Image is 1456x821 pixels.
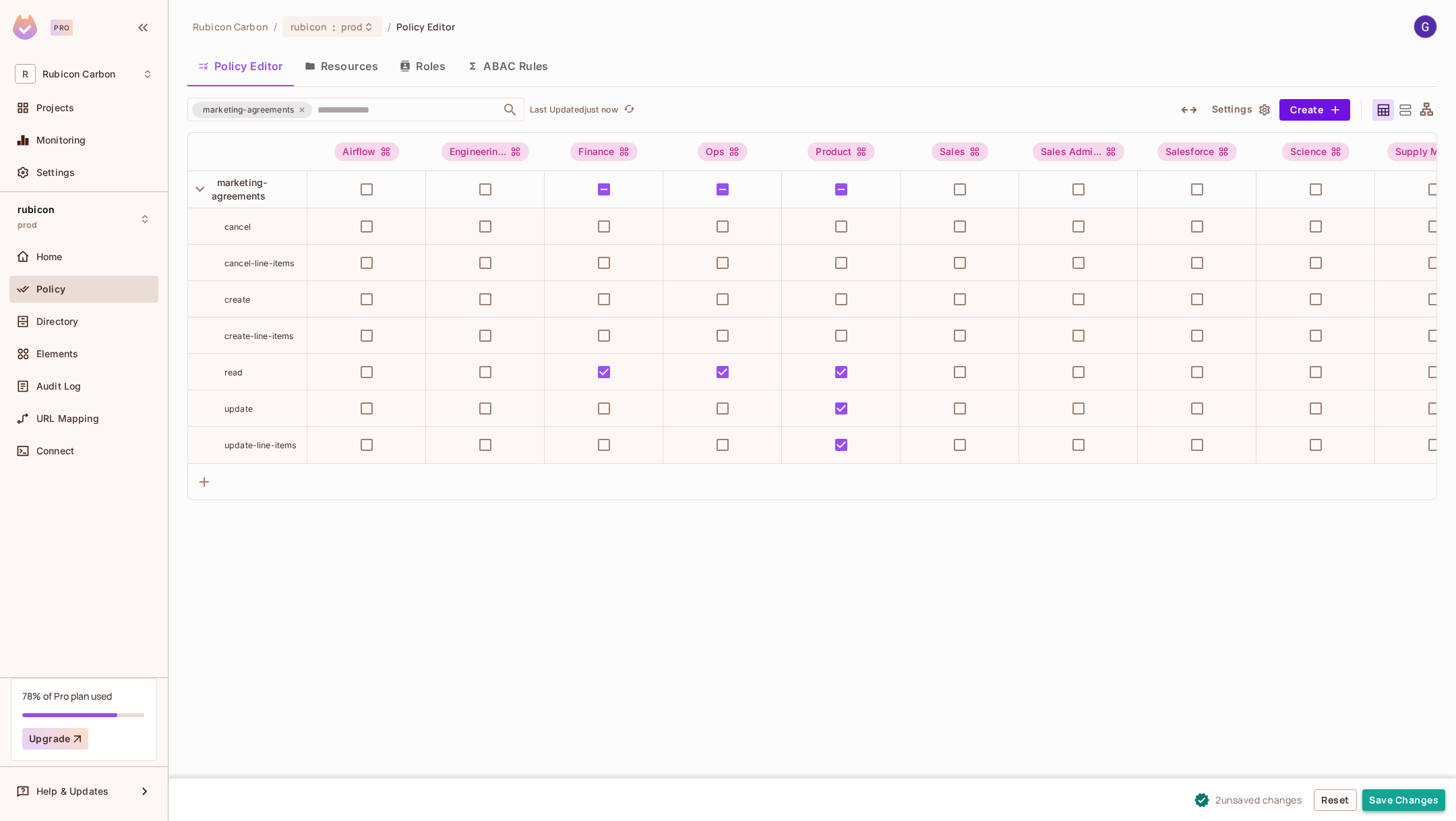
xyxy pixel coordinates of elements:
span: R [15,64,36,84]
span: Audit Log [36,381,81,392]
span: Policy [36,284,65,295]
button: Resources [294,49,389,83]
span: cancel [224,222,251,232]
p: Last Updated just now [530,104,618,115]
div: Finance [570,142,637,161]
div: marketing-agreements [192,102,312,118]
button: Settings [1207,99,1274,121]
div: Sales Admi... [1033,142,1124,161]
img: SReyMgAAAABJRU5ErkJggg== [13,15,37,40]
span: rubicon [291,20,327,33]
span: Refresh is not available in edit mode. [618,102,637,118]
div: Science [1282,142,1349,161]
div: Product [808,142,874,161]
div: Airflow [334,142,398,161]
button: Upgrade [22,728,88,750]
div: 78% of Pro plan used [22,690,112,702]
span: Engineering Manager [442,142,529,161]
span: read [224,367,243,377]
span: : [332,22,336,32]
span: Policy Editor [396,20,456,33]
span: prod [18,220,38,231]
span: 2 unsaved change s [1215,793,1302,807]
span: marketing-agreements [195,103,302,117]
span: rubicon [18,204,55,215]
span: cancel-line-items [224,258,295,268]
span: URL Mapping [36,413,99,424]
div: Salesforce [1157,142,1238,161]
span: create [224,295,250,305]
span: Home [36,251,63,262]
span: Projects [36,102,74,113]
li: / [274,20,277,33]
button: Create [1279,99,1350,121]
img: Guy Hirshenzon [1414,16,1436,38]
button: refresh [621,102,637,118]
div: Pro [51,20,73,36]
span: Help & Updates [36,786,109,797]
span: create-line-items [224,331,295,341]
button: ABAC Rules [456,49,559,83]
div: Sales [932,142,988,161]
button: Policy Editor [187,49,294,83]
span: Elements [36,348,78,359]
span: the active workspace [193,20,268,33]
span: Connect [36,446,74,456]
span: update [224,404,253,414]
button: Reset [1314,789,1357,811]
span: Directory [36,316,78,327]
span: Monitoring [36,135,86,146]
span: marketing-agreements [212,177,268,202]
span: Settings [36,167,75,178]
li: / [388,20,391,33]
div: Engineerin... [442,142,529,161]
button: Open [501,100,520,119]
span: refresh [624,103,635,117]
button: Save Changes [1362,789,1445,811]
span: update-line-items [224,440,297,450]
span: Workspace: Rubicon Carbon [42,69,115,80]
div: Ops [698,142,748,161]
span: Sales Admin [1033,142,1124,161]
span: prod [341,20,363,33]
button: Roles [389,49,456,83]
